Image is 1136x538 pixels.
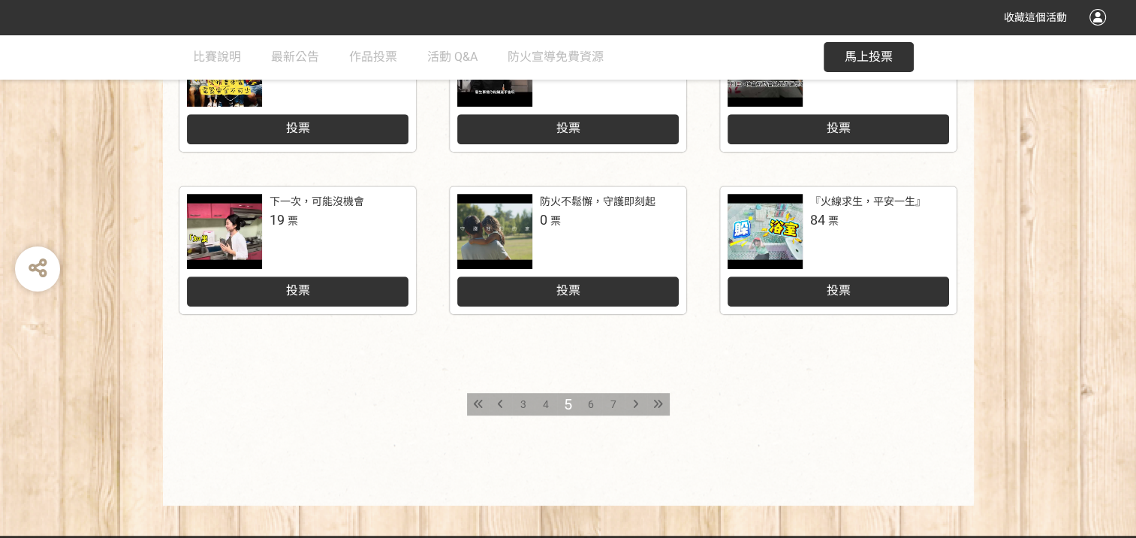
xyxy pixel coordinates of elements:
[564,395,572,413] span: 5
[427,35,478,80] a: 活動 Q&A
[520,398,526,410] span: 3
[427,50,478,64] span: 活動 Q&A
[845,50,893,64] span: 馬上投票
[810,194,926,210] div: 『火線求生，平安一生』
[556,283,580,298] span: 投票
[610,398,616,410] span: 7
[285,121,309,135] span: 投票
[285,283,309,298] span: 投票
[828,215,839,227] span: 票
[508,35,604,80] a: 防火宣導免費資源
[193,50,241,64] span: 比賽說明
[824,42,914,72] button: 馬上投票
[450,24,686,152] a: 電影能重來，人生不能30票投票
[540,194,655,210] div: 防火不鬆懈，守護即刻起
[288,215,298,227] span: 票
[720,24,957,152] a: 居家防護遠祝融0票投票
[826,121,850,135] span: 投票
[349,35,397,80] a: 作品投票
[826,283,850,298] span: 投票
[271,50,319,64] span: 最新公告
[179,186,416,314] a: 下一次，可能沒機會19票投票
[540,212,547,228] span: 0
[349,50,397,64] span: 作品投票
[450,186,686,314] a: 防火不鬆懈，守護即刻起0票投票
[1004,11,1067,23] span: 收藏這個活動
[508,50,604,64] span: 防火宣導免費資源
[179,24,416,152] a: 愛情要來電，電器安全不可少45票投票
[720,186,957,314] a: 『火線求生，平安一生』84票投票
[556,121,580,135] span: 投票
[543,398,549,410] span: 4
[810,212,825,228] span: 84
[550,215,561,227] span: 票
[588,398,594,410] span: 6
[193,35,241,80] a: 比賽說明
[270,212,285,228] span: 19
[270,194,364,210] div: 下一次，可能沒機會
[271,35,319,80] a: 最新公告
